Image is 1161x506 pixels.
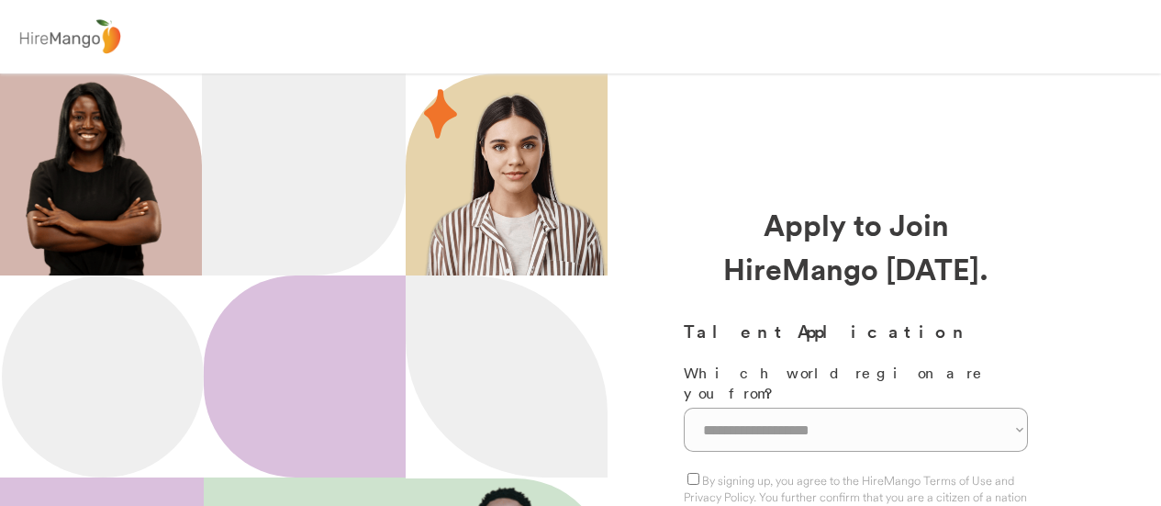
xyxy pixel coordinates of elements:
img: logo%20-%20hiremango%20gray.png [14,16,126,59]
img: hispanic%20woman.png [424,92,608,275]
img: 200x220.png [4,73,183,275]
img: 29 [424,89,457,139]
img: Ellipse%2012 [2,275,204,478]
h3: Talent Application [684,318,1028,344]
div: Apply to Join HireMango [DATE]. [684,202,1028,290]
div: Which world region are you from? [684,363,1028,404]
